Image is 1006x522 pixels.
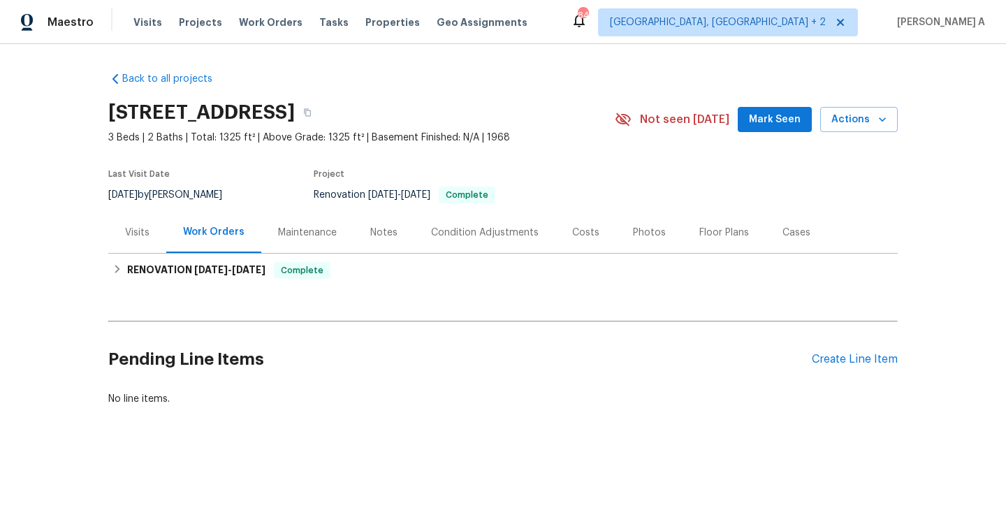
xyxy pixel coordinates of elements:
div: 84 [578,8,588,22]
span: Work Orders [239,15,302,29]
div: Costs [572,226,599,240]
span: Visits [133,15,162,29]
span: Projects [179,15,222,29]
h2: [STREET_ADDRESS] [108,106,295,119]
span: Not seen [DATE] [640,113,729,126]
span: Renovation [314,190,495,200]
button: Mark Seen [738,107,812,133]
span: - [194,265,265,275]
div: No line items. [108,392,898,406]
span: Mark Seen [749,111,801,129]
div: by [PERSON_NAME] [108,187,239,203]
button: Actions [820,107,898,133]
div: Floor Plans [699,226,749,240]
span: Maestro [48,15,94,29]
span: Properties [365,15,420,29]
span: Last Visit Date [108,170,170,178]
div: Work Orders [183,225,245,239]
span: [DATE] [194,265,228,275]
span: Complete [440,191,494,199]
span: Actions [831,111,887,129]
span: - [368,190,430,200]
span: [PERSON_NAME] A [891,15,985,29]
div: Create Line Item [812,353,898,366]
div: Cases [782,226,810,240]
div: Visits [125,226,150,240]
h2: Pending Line Items [108,327,812,392]
span: [DATE] [232,265,265,275]
div: Maintenance [278,226,337,240]
span: 3 Beds | 2 Baths | Total: 1325 ft² | Above Grade: 1325 ft² | Basement Finished: N/A | 1968 [108,131,615,145]
span: [GEOGRAPHIC_DATA], [GEOGRAPHIC_DATA] + 2 [610,15,826,29]
a: Back to all projects [108,72,242,86]
span: [DATE] [401,190,430,200]
button: Copy Address [295,100,320,125]
span: Complete [275,263,329,277]
span: [DATE] [108,190,138,200]
span: Geo Assignments [437,15,527,29]
div: Photos [633,226,666,240]
span: [DATE] [368,190,398,200]
div: Condition Adjustments [431,226,539,240]
span: Tasks [319,17,349,27]
div: Notes [370,226,398,240]
div: RENOVATION [DATE]-[DATE]Complete [108,254,898,287]
span: Project [314,170,344,178]
h6: RENOVATION [127,262,265,279]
